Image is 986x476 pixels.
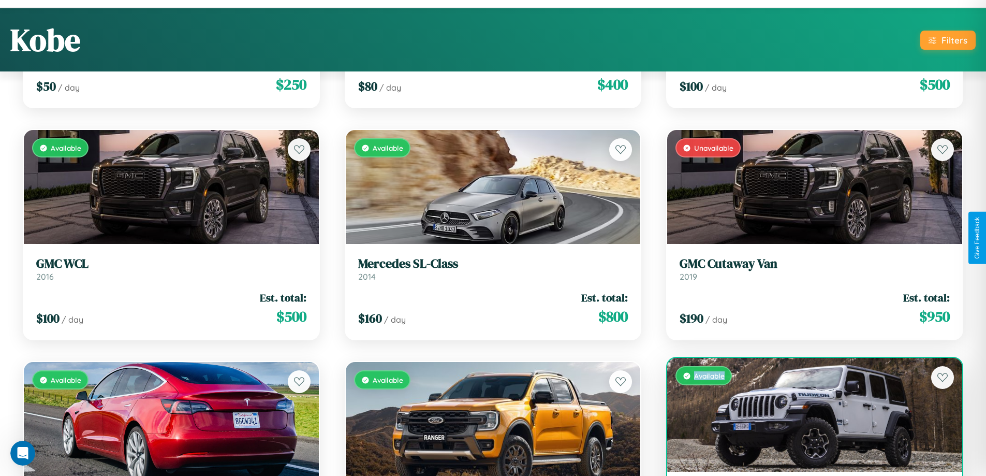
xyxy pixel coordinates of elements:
[920,31,976,50] button: Filters
[36,256,306,282] a: GMC WCL2016
[358,271,376,282] span: 2014
[680,271,697,282] span: 2019
[903,290,950,305] span: Est. total:
[36,256,306,271] h3: GMC WCL
[276,74,306,95] span: $ 250
[597,74,628,95] span: $ 400
[680,256,950,282] a: GMC Cutaway Van2019
[51,143,81,152] span: Available
[358,256,628,271] h3: Mercedes SL-Class
[276,306,306,327] span: $ 500
[51,376,81,384] span: Available
[581,290,628,305] span: Est. total:
[379,82,401,93] span: / day
[358,310,382,327] span: $ 160
[920,74,950,95] span: $ 500
[36,78,56,95] span: $ 50
[705,314,727,325] span: / day
[680,256,950,271] h3: GMC Cutaway Van
[358,78,377,95] span: $ 80
[694,371,725,380] span: Available
[680,78,703,95] span: $ 100
[680,310,703,327] span: $ 190
[10,19,80,61] h1: Kobe
[705,82,727,93] span: / day
[58,82,80,93] span: / day
[10,441,35,466] iframe: Intercom live chat
[358,256,628,282] a: Mercedes SL-Class2014
[384,314,406,325] span: / day
[373,143,403,152] span: Available
[36,310,60,327] span: $ 100
[373,376,403,384] span: Available
[598,306,628,327] span: $ 800
[694,143,733,152] span: Unavailable
[941,35,967,46] div: Filters
[36,271,54,282] span: 2016
[260,290,306,305] span: Est. total:
[974,217,981,259] div: Give Feedback
[919,306,950,327] span: $ 950
[62,314,83,325] span: / day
